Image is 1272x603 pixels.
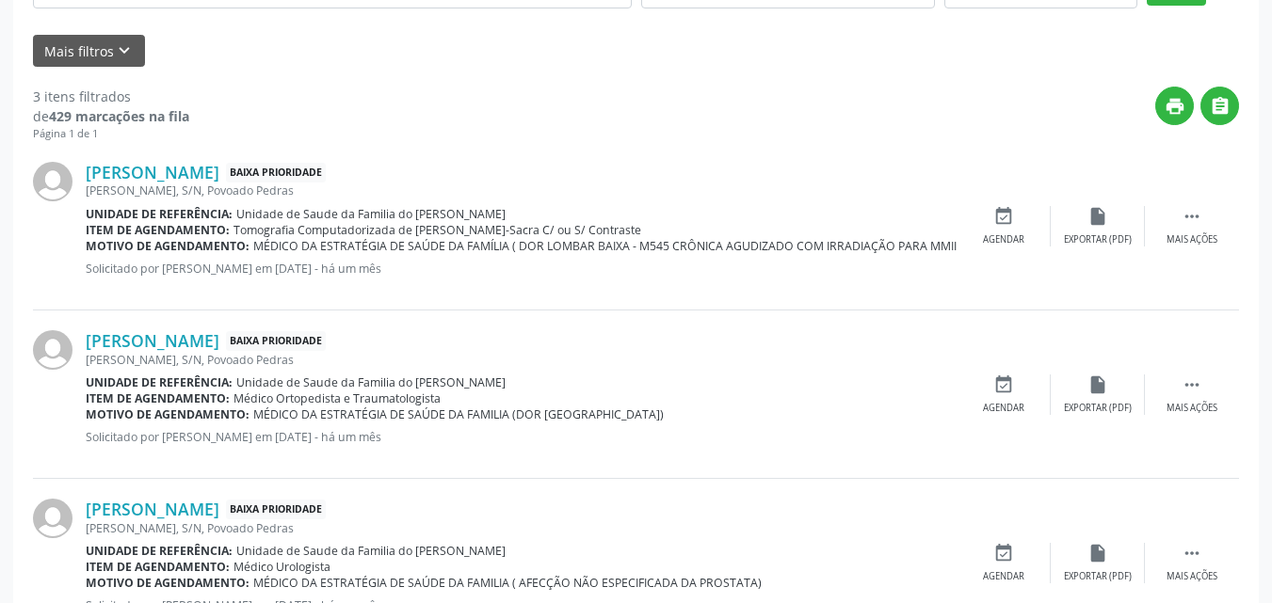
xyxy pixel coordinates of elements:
i: event_available [993,543,1014,563]
a: [PERSON_NAME] [86,330,219,351]
span: Médico Ortopedista e Traumatologista [233,390,441,406]
span: Médico Urologista [233,559,330,575]
i:  [1182,206,1202,227]
div: [PERSON_NAME], S/N, Povoado Pedras [86,352,957,368]
div: Exportar (PDF) [1064,402,1132,415]
p: Solicitado por [PERSON_NAME] em [DATE] - há um mês [86,261,957,277]
span: Tomografia Computadorizada de [PERSON_NAME]-Sacra C/ ou S/ Contraste [233,222,641,238]
i: print [1165,96,1185,117]
img: img [33,162,72,201]
button:  [1200,87,1239,125]
div: 3 itens filtrados [33,87,189,106]
img: img [33,499,72,538]
div: [PERSON_NAME], S/N, Povoado Pedras [86,182,957,198]
span: Unidade de Saude da Familia do [PERSON_NAME] [236,374,506,390]
div: Exportar (PDF) [1064,233,1132,246]
div: Página 1 de 1 [33,126,189,142]
i: event_available [993,374,1014,395]
span: Baixa Prioridade [226,331,326,351]
b: Motivo de agendamento: [86,238,250,254]
b: Item de agendamento: [86,222,230,238]
span: Unidade de Saude da Familia do [PERSON_NAME] [236,543,506,559]
i: event_available [993,206,1014,227]
p: Solicitado por [PERSON_NAME] em [DATE] - há um mês [86,429,957,445]
b: Unidade de referência: [86,374,233,390]
div: Exportar (PDF) [1064,570,1132,583]
div: Mais ações [1167,402,1217,415]
i: insert_drive_file [1087,206,1108,227]
span: Unidade de Saude da Familia do [PERSON_NAME] [236,206,506,222]
i: insert_drive_file [1087,374,1108,395]
strong: 429 marcações na fila [49,107,189,125]
div: Mais ações [1167,570,1217,583]
i:  [1182,374,1202,395]
span: Baixa Prioridade [226,163,326,182]
span: MÉDICO DA ESTRATÉGIA DE SAÚDE DA FAMILIA (DOR [GEOGRAPHIC_DATA]) [253,406,664,422]
b: Item de agendamento: [86,559,230,575]
i:  [1210,96,1231,117]
b: Motivo de agendamento: [86,575,250,591]
div: Agendar [983,570,1024,583]
b: Unidade de referência: [86,206,233,222]
span: MÉDICO DA ESTRATÉGIA DE SAÚDE DA FAMILIA ( AFECÇÃO NÃO ESPECIFICADA DA PROSTATA) [253,575,762,591]
b: Item de agendamento: [86,390,230,406]
div: Agendar [983,233,1024,246]
i: keyboard_arrow_down [114,40,135,61]
div: [PERSON_NAME], S/N, Povoado Pedras [86,520,957,536]
div: Mais ações [1167,233,1217,246]
img: img [33,330,72,370]
div: de [33,106,189,126]
a: [PERSON_NAME] [86,499,219,519]
div: Agendar [983,402,1024,415]
b: Motivo de agendamento: [86,406,250,422]
b: Unidade de referência: [86,543,233,559]
i:  [1182,543,1202,563]
a: [PERSON_NAME] [86,162,219,182]
span: Baixa Prioridade [226,500,326,519]
i: insert_drive_file [1087,543,1108,563]
button: print [1155,87,1194,125]
button: Mais filtroskeyboard_arrow_down [33,35,145,68]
